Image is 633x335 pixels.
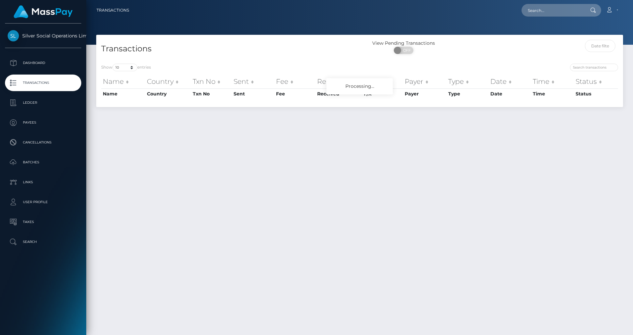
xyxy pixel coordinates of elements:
p: Taxes [8,217,79,227]
th: F/X [362,75,403,88]
a: Ledger [5,94,81,111]
th: Fee [274,88,316,99]
th: Received [316,75,362,88]
p: User Profile [8,197,79,207]
th: Sent [232,88,274,99]
a: Dashboard [5,55,81,71]
th: Payer [403,75,446,88]
a: Cancellations [5,134,81,151]
th: Date [489,88,531,99]
th: Payer [403,88,446,99]
a: Transactions [5,75,81,91]
span: OFF [397,47,414,54]
th: Status [574,75,618,88]
a: Transactions [97,3,129,17]
div: Processing... [326,78,393,94]
p: Ledger [8,98,79,108]
a: Search [5,234,81,250]
span: Silver Social Operations Limited [5,33,81,39]
h4: Transactions [101,43,355,55]
label: Show entries [101,64,151,71]
select: Showentries [112,64,137,71]
p: Transactions [8,78,79,88]
p: Search [8,237,79,247]
th: Name [101,88,145,99]
th: Time [531,88,574,99]
th: Status [574,88,618,99]
p: Links [8,177,79,187]
div: View Pending Transactions [360,40,448,47]
th: Sent [232,75,274,88]
img: MassPay Logo [14,5,73,18]
a: Payees [5,114,81,131]
a: Batches [5,154,81,171]
th: Txn No [191,88,232,99]
th: Type [447,75,489,88]
th: Fee [274,75,316,88]
input: Date filter [585,40,615,52]
img: Silver Social Operations Limited [8,30,19,41]
th: Country [145,75,191,88]
p: Cancellations [8,138,79,147]
input: Search... [522,4,584,17]
a: Links [5,174,81,191]
th: Name [101,75,145,88]
th: Received [316,88,362,99]
th: Type [447,88,489,99]
th: Date [489,75,531,88]
a: Taxes [5,214,81,230]
input: Search transactions [570,64,618,71]
a: User Profile [5,194,81,210]
th: Txn No [191,75,232,88]
th: Country [145,88,191,99]
p: Dashboard [8,58,79,68]
p: Payees [8,118,79,128]
p: Batches [8,157,79,167]
th: Time [531,75,574,88]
